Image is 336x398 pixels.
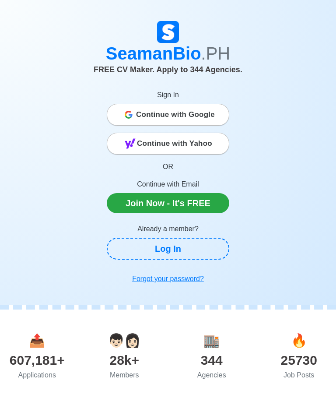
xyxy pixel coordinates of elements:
[29,333,45,348] span: applications
[17,43,319,64] h1: SeamanBio
[94,65,242,74] span: FREE CV Maker. Apply to 344 Agencies.
[137,135,212,152] span: Continue with Yahoo
[168,350,255,370] div: 344
[107,90,229,100] p: Sign In
[107,104,229,126] button: Continue with Google
[107,193,229,213] a: Join Now - It's FREE
[136,106,215,123] span: Continue with Google
[132,275,204,282] u: Forgot your password?
[81,370,168,380] div: Members
[157,21,179,43] img: Logo
[107,162,229,172] p: OR
[168,370,255,380] div: Agencies
[108,333,140,348] span: users
[107,224,229,234] p: Already a member?
[203,333,220,348] span: agencies
[201,44,231,63] span: .PH
[107,238,229,260] a: Log In
[81,350,168,370] div: 28k+
[107,179,229,190] p: Continue with Email
[107,270,229,288] a: Forgot your password?
[291,333,307,348] span: jobs
[107,133,229,155] button: Continue with Yahoo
